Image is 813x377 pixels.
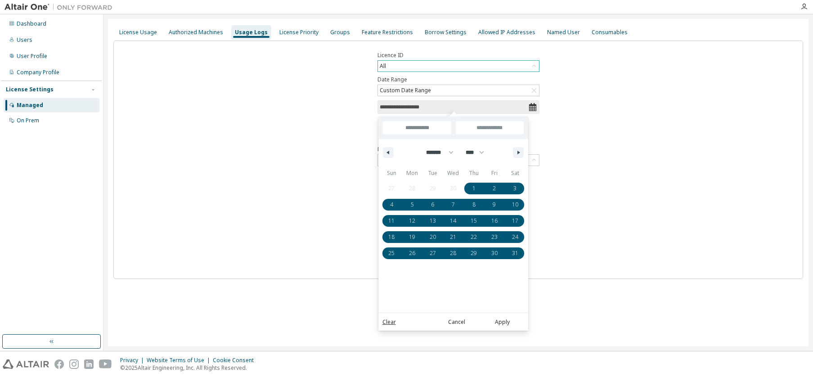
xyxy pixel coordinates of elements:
[422,197,443,213] button: 6
[409,245,415,261] span: 26
[472,180,476,197] span: 1
[382,245,402,261] button: 25
[378,85,539,96] div: Custom Date Range
[435,318,478,327] button: Cancel
[472,197,476,213] span: 8
[422,213,443,229] button: 13
[505,166,526,180] span: Sat
[377,76,539,83] label: Date Range
[443,245,464,261] button: 28
[478,29,535,36] div: Allowed IP Addresses
[471,213,477,229] span: 15
[388,245,395,261] span: 25
[493,180,496,197] span: 2
[484,213,505,229] button: 16
[512,213,518,229] span: 17
[382,213,402,229] button: 11
[402,229,422,245] button: 19
[422,166,443,180] span: Tue
[430,229,436,245] span: 20
[450,245,456,261] span: 28
[120,357,147,364] div: Privacy
[513,180,517,197] span: 3
[471,229,477,245] span: 22
[463,166,484,180] span: Thu
[382,229,402,245] button: 18
[463,245,484,261] button: 29
[484,166,505,180] span: Fri
[411,197,414,213] span: 5
[493,197,496,213] span: 9
[235,29,268,36] div: Usage Logs
[505,197,526,213] button: 10
[505,180,526,197] button: 3
[390,197,393,213] span: 4
[409,213,415,229] span: 12
[402,197,422,213] button: 5
[388,213,395,229] span: 11
[69,359,79,369] img: instagram.svg
[484,180,505,197] button: 2
[491,213,498,229] span: 16
[84,359,94,369] img: linkedin.svg
[463,180,484,197] button: 1
[17,69,59,76] div: Company Profile
[430,245,436,261] span: 27
[213,357,259,364] div: Cookie Consent
[471,245,477,261] span: 29
[388,229,395,245] span: 18
[463,197,484,213] button: 8
[169,29,223,36] div: Authorized Machines
[378,132,387,147] span: [DATE]
[512,245,518,261] span: 31
[422,229,443,245] button: 20
[17,20,46,27] div: Dashboard
[505,245,526,261] button: 31
[425,29,467,36] div: Borrow Settings
[402,166,422,180] span: Mon
[378,147,387,171] span: This Week
[512,197,518,213] span: 10
[450,213,456,229] span: 14
[378,194,387,217] span: This Month
[402,245,422,261] button: 26
[382,318,396,327] a: Clear
[463,213,484,229] button: 15
[491,229,498,245] span: 23
[378,61,539,72] div: All
[452,197,455,213] span: 7
[491,245,498,261] span: 30
[443,197,464,213] button: 7
[17,53,47,60] div: User Profile
[443,229,464,245] button: 21
[378,171,387,194] span: Last Week
[119,29,157,36] div: License Usage
[377,52,539,59] label: Licence ID
[512,229,518,245] span: 24
[17,102,43,109] div: Managed
[378,117,387,132] span: [DATE]
[547,29,580,36] div: Named User
[6,86,54,93] div: License Settings
[505,213,526,229] button: 17
[17,117,39,124] div: On Prem
[120,364,259,372] p: © 2025 Altair Engineering, Inc. All Rights Reserved.
[431,197,434,213] span: 6
[279,29,319,36] div: License Priority
[481,318,524,327] button: Apply
[3,359,49,369] img: altair_logo.svg
[430,213,436,229] span: 13
[147,357,213,364] div: Website Terms of Use
[17,36,32,44] div: Users
[378,155,539,166] div: Minutes (default)
[484,197,505,213] button: 9
[330,29,350,36] div: Groups
[378,85,432,95] div: Custom Date Range
[450,229,456,245] span: 21
[99,359,112,369] img: youtube.svg
[409,229,415,245] span: 19
[402,213,422,229] button: 12
[463,229,484,245] button: 22
[4,3,117,12] img: Altair One
[422,245,443,261] button: 27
